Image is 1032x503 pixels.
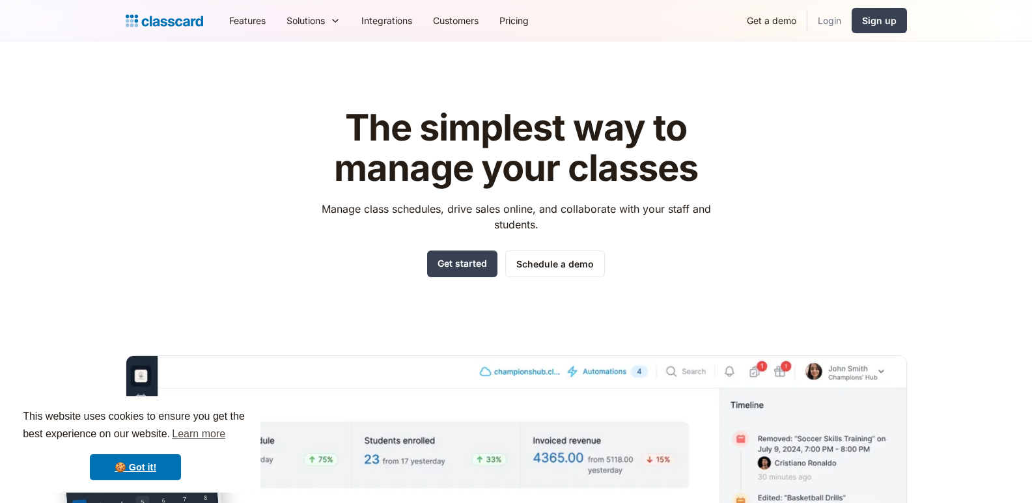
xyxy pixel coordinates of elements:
[736,6,807,35] a: Get a demo
[852,8,907,33] a: Sign up
[427,251,497,277] a: Get started
[219,6,276,35] a: Features
[309,201,723,232] p: Manage class schedules, drive sales online, and collaborate with your staff and students.
[351,6,423,35] a: Integrations
[505,251,605,277] a: Schedule a demo
[126,12,203,30] a: Logo
[862,14,897,27] div: Sign up
[489,6,539,35] a: Pricing
[423,6,489,35] a: Customers
[170,424,227,444] a: learn more about cookies
[807,6,852,35] a: Login
[276,6,351,35] div: Solutions
[10,396,260,493] div: cookieconsent
[90,454,181,480] a: dismiss cookie message
[309,108,723,188] h1: The simplest way to manage your classes
[286,14,325,27] div: Solutions
[23,409,248,444] span: This website uses cookies to ensure you get the best experience on our website.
